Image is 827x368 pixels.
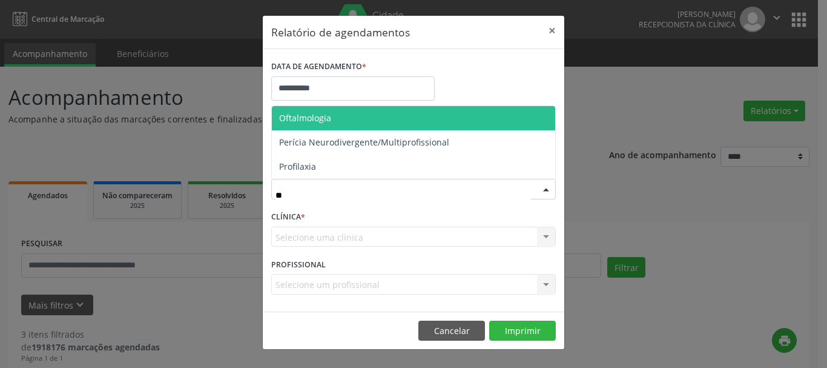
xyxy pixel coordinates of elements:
span: Perícia Neurodivergente/Multiprofissional [279,136,449,148]
button: Close [540,16,564,45]
label: PROFISSIONAL [271,255,326,274]
label: CLÍNICA [271,208,305,227]
h5: Relatório de agendamentos [271,24,410,40]
button: Cancelar [418,321,485,341]
button: Imprimir [489,321,556,341]
label: DATA DE AGENDAMENTO [271,58,366,76]
span: Oftalmologia [279,112,331,124]
span: Profilaxia [279,161,316,172]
